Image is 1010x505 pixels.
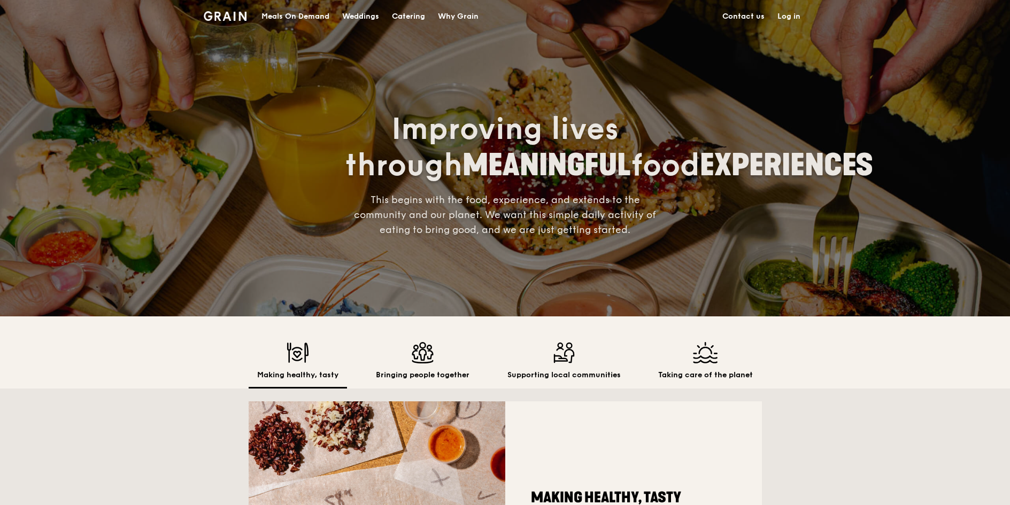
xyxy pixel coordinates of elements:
[376,370,469,380] h2: Bringing people together
[392,1,425,33] div: Catering
[507,370,621,380] h2: Supporting local communities
[257,370,338,380] h2: Making healthy, tasty
[354,194,656,236] span: This begins with the food, experience, and extends to the community and our planet. We want this ...
[716,1,771,33] a: Contact us
[336,1,386,33] a: Weddings
[507,342,621,363] img: Supporting local communities
[431,1,485,33] a: Why Grain
[342,1,379,33] div: Weddings
[658,370,753,380] h2: Taking care of the planet
[700,147,873,183] span: EXPERIENCES
[376,342,469,363] img: Bringing people together
[438,1,479,33] div: Why Grain
[771,1,807,33] a: Log in
[462,147,631,183] span: MEANINGFUL
[345,111,873,184] span: Improving lives through food
[204,11,247,21] img: Grain
[257,342,338,363] img: Making healthy, tasty
[386,1,431,33] a: Catering
[658,342,753,363] img: Taking care of the planet
[261,1,329,33] div: Meals On Demand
